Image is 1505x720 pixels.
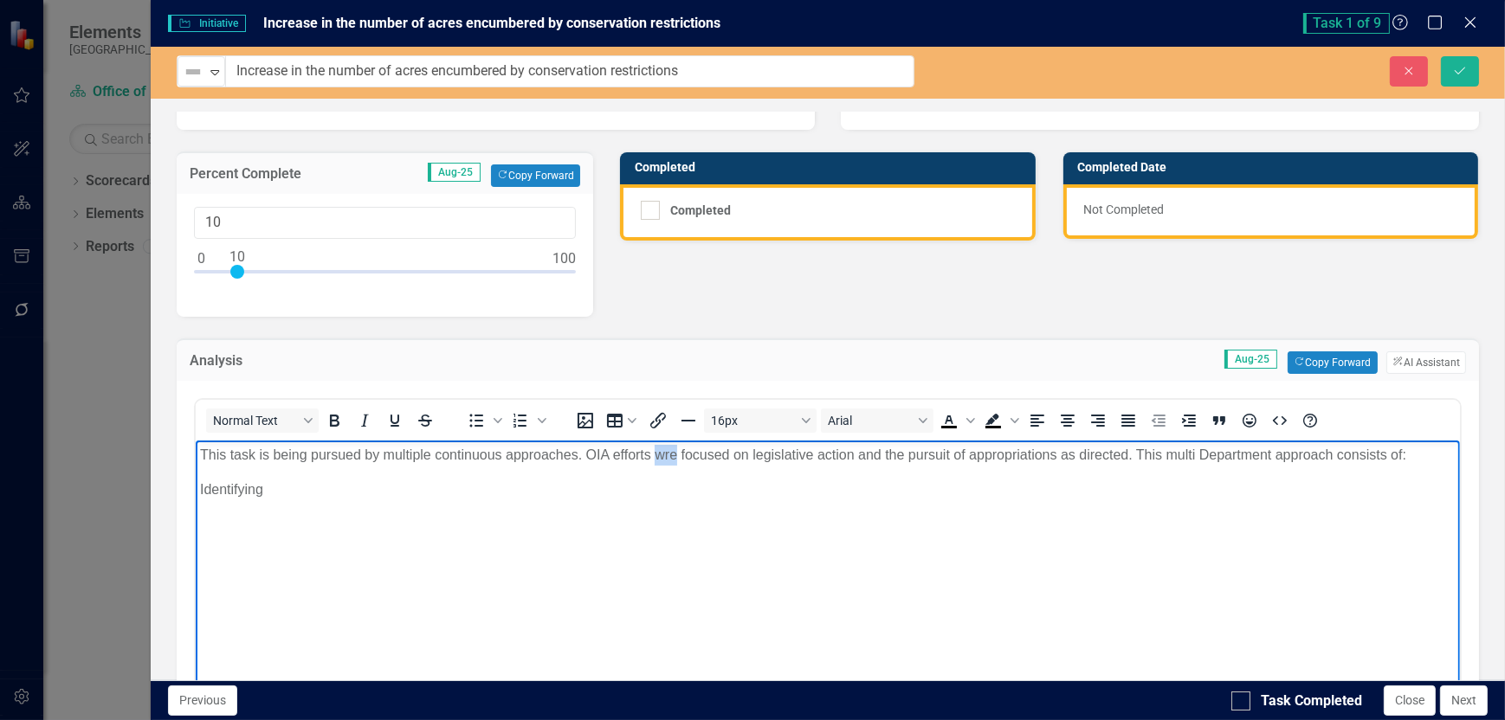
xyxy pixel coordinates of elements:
button: Copy Forward [1288,351,1377,374]
span: Normal Text [213,414,298,427]
span: Aug-25 [1224,350,1277,369]
button: Justify [1113,408,1142,433]
button: Insert image [571,408,600,433]
button: Align right [1082,408,1112,433]
button: Align center [1052,408,1082,433]
button: Blockquote [1204,408,1233,433]
h3: Analysis [190,353,419,369]
button: Font size 16px [704,408,817,433]
button: HTML Editor [1264,408,1294,433]
button: Italic [350,408,379,433]
div: Bullet list [462,408,505,433]
button: AI Assistant [1386,351,1466,374]
img: Not Defined [183,61,203,82]
button: Decrease indent [1143,408,1172,433]
button: Horizontal line [674,408,703,433]
div: Task Completed [1261,691,1362,711]
button: Table [601,408,643,433]
span: Task 1 of 9 [1303,13,1390,34]
div: Text color Black [934,408,978,433]
span: Aug-25 [428,163,481,182]
button: Underline [380,408,410,433]
button: Strikethrough [410,408,440,433]
h3: Completed Date [1078,161,1469,174]
h3: Completed [635,161,1026,174]
span: Initiative [168,15,246,32]
span: Increase in the number of acres encumbered by conservation restrictions [263,15,720,31]
button: Help [1295,408,1324,433]
input: This field is required [225,55,914,87]
button: Increase indent [1173,408,1203,433]
button: Insert/edit link [643,408,673,433]
span: 16px [711,414,796,427]
button: Bold [320,408,349,433]
button: Copy Forward [491,164,580,187]
button: Next [1440,685,1488,716]
button: Block Normal Text [206,408,319,433]
button: Previous [168,685,237,716]
h3: Percent Complete [190,166,355,182]
button: Emojis [1234,408,1263,433]
button: Align left [1022,408,1051,433]
div: Numbered list [506,408,549,433]
button: Font Arial [821,408,933,433]
div: Not Completed [1063,184,1478,239]
button: Close [1384,685,1436,716]
div: Background color Black [978,408,1021,433]
span: Arial [828,414,913,427]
